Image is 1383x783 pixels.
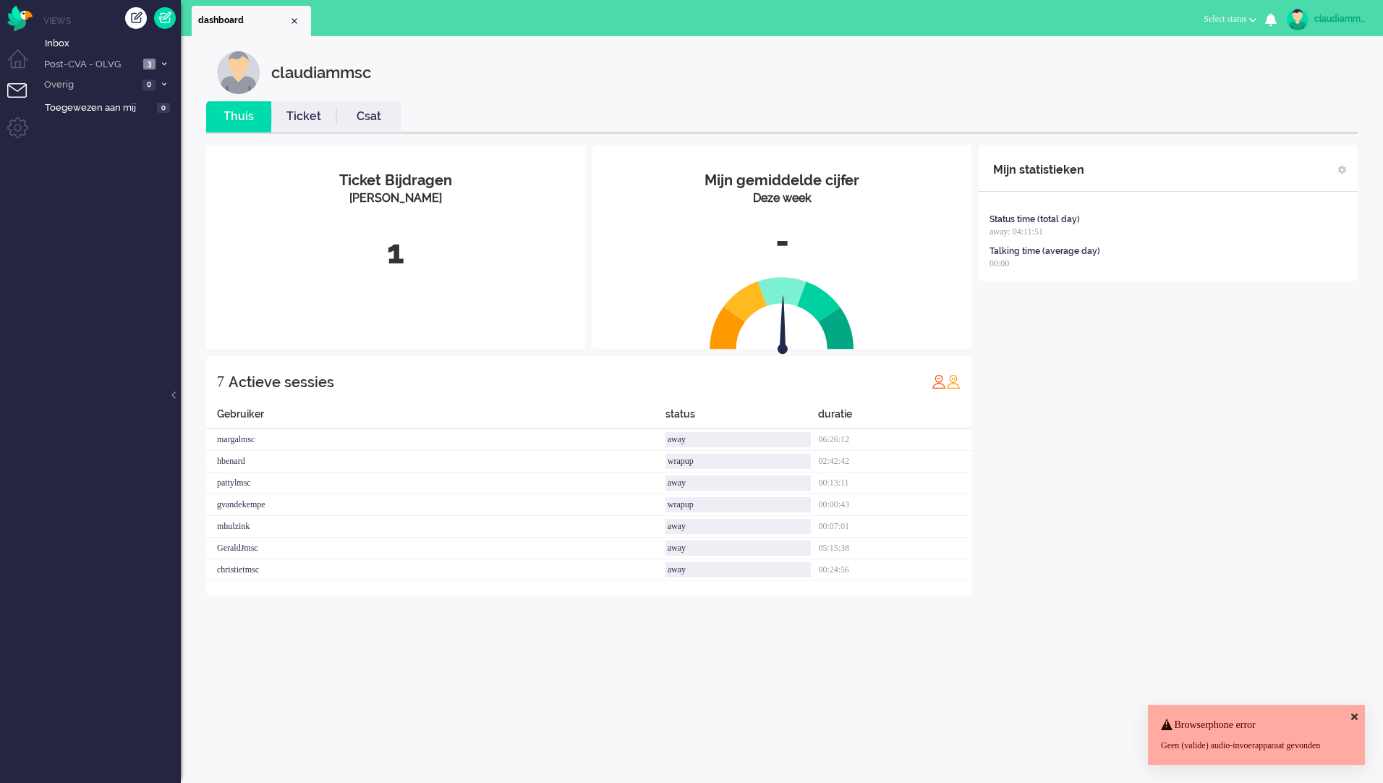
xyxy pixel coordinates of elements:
[818,516,971,538] div: 00:07:01
[42,35,181,51] a: Inbox
[710,276,854,350] img: semi_circle.svg
[993,156,1084,185] div: Mijn statistieken
[142,80,156,90] span: 0
[271,109,336,125] a: Ticket
[990,258,1009,268] span: 00:00
[818,407,971,429] div: duratie
[206,101,271,132] li: Thuis
[818,473,971,494] div: 00:13:11
[7,117,40,150] li: Admin menu
[206,451,665,473] div: hbenard
[217,51,260,94] img: customer.svg
[665,454,812,469] div: wrapup
[1161,740,1352,752] div: Geen (valide) audio-invoerapparaat gevonden
[42,58,139,72] span: Post-CVA - OLVG
[603,218,961,266] div: -
[7,49,40,82] li: Dashboard menu
[818,538,971,559] div: 05:15:38
[818,429,971,451] div: 06:26:12
[206,559,665,581] div: christietmsc
[603,190,961,207] div: Deze week
[818,451,971,473] div: 02:42:42
[1287,9,1308,30] img: avatar
[665,562,812,577] div: away
[990,213,1080,226] div: Status time (total day)
[192,6,311,36] li: Dashboard
[665,497,812,512] div: wrapup
[1284,9,1369,30] a: claudiammsc
[42,99,181,115] a: Toegewezen aan mij 0
[45,37,181,51] span: Inbox
[217,170,574,191] div: Ticket Bijdragen
[752,295,814,357] img: arrow.svg
[206,516,665,538] div: mhulzink
[217,190,574,207] div: [PERSON_NAME]
[665,407,819,429] div: status
[665,475,812,491] div: away
[154,7,176,29] a: Quick Ticket
[206,429,665,451] div: margalmsc
[990,245,1100,258] div: Talking time (average day)
[206,407,665,429] div: Gebruiker
[665,541,812,556] div: away
[229,368,334,397] div: Actieve sessies
[206,538,665,559] div: GeraldJmsc
[7,9,33,20] a: Omnidesk
[1204,14,1247,24] span: Select status
[45,101,153,115] span: Toegewezen aan mij
[43,14,181,27] li: Views
[271,51,371,94] div: claudiammsc
[932,374,946,389] img: profile_red.svg
[206,494,665,516] div: gvandekempe
[143,59,156,69] span: 3
[206,109,271,125] a: Thuis
[818,559,971,581] div: 00:24:56
[125,7,147,29] div: Creëer ticket
[42,78,138,92] span: Overig
[206,473,665,494] div: pattylmsc
[990,227,1043,237] span: away: 04:11:51
[289,15,300,27] div: Close tab
[336,109,401,125] a: Csat
[665,432,812,447] div: away
[336,101,401,132] li: Csat
[946,374,961,389] img: profile_orange.svg
[7,6,33,31] img: flow_omnibird.svg
[217,229,574,276] div: 1
[818,494,971,516] div: 00:00:43
[1195,4,1265,36] li: Select status
[157,103,170,114] span: 0
[271,101,336,132] li: Ticket
[603,170,961,191] div: Mijn gemiddelde cijfer
[198,14,289,27] span: dashboard
[217,367,224,396] div: 7
[1195,9,1265,30] button: Select status
[1161,719,1352,730] h4: Browserphone error
[665,519,812,534] div: away
[7,83,40,116] li: Tickets menu
[1314,12,1369,26] div: claudiammsc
